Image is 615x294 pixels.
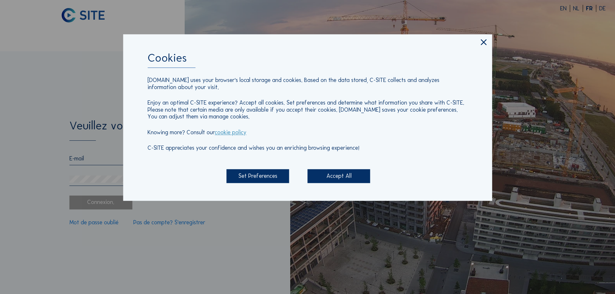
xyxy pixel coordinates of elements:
[148,52,467,68] div: Cookies
[148,129,467,136] p: Knowing more? Consult our
[148,145,467,152] p: C-SITE appreciates your confidence and wishes you an enriching browsing experience!
[148,100,467,120] p: Enjoy an optimal C-SITE experience? Accept all cookies. Set preferences and determine what inform...
[148,77,467,91] p: [DOMAIN_NAME] uses your browser's local storage and cookies. Based on the data stored, C-SITE col...
[308,169,370,183] div: Accept All
[226,169,289,183] div: Set Preferences
[215,129,246,136] a: cookie policy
